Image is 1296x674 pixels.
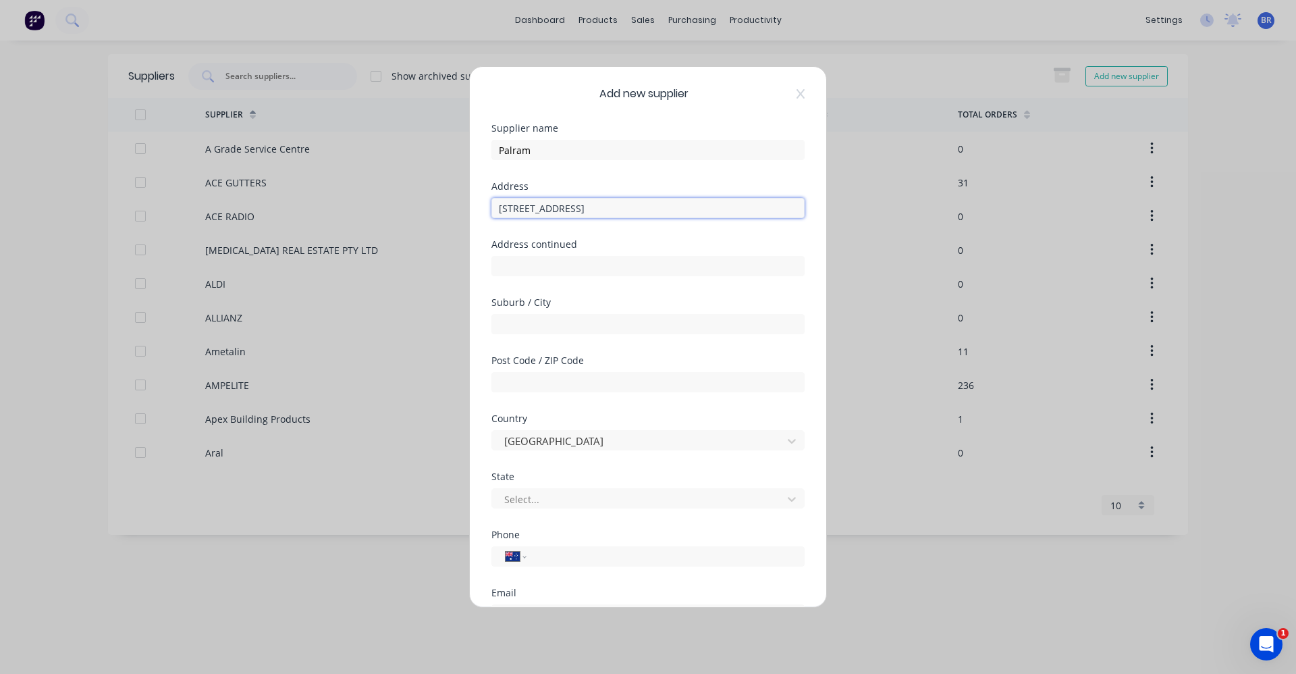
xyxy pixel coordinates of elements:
span: Add new supplier [599,86,688,102]
iframe: Intercom live chat [1250,628,1282,660]
div: Address [491,182,805,191]
div: Address continued [491,240,805,249]
div: Supplier name [491,124,805,133]
span: 1 [1278,628,1289,639]
div: Suburb / City [491,298,805,307]
div: Phone [491,530,805,540]
div: Email [491,588,805,598]
div: Post Code / ZIP Code [491,356,805,365]
div: Country [491,414,805,423]
div: State [491,472,805,482]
